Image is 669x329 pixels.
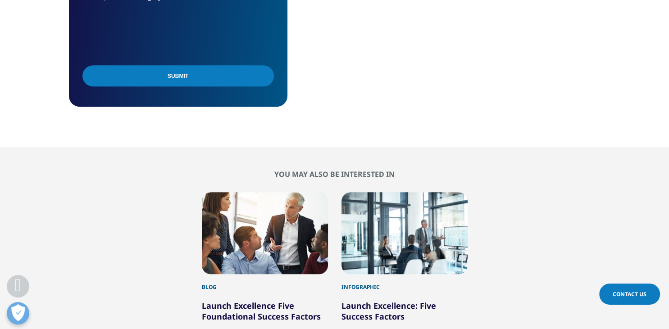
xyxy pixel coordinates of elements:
[341,274,468,291] div: Infographic
[613,290,646,298] span: Contact Us
[69,170,601,179] h2: You may also be interested in
[341,300,436,322] a: Launch Excellence: Five Success Factors
[82,16,219,51] iframe: reCAPTCHA
[82,65,274,86] input: Submit
[599,284,660,305] a: Contact Us
[202,300,321,322] a: Launch Excellence Five Foundational Success Factors
[202,274,328,291] div: Blog
[7,302,29,324] button: Open Preferences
